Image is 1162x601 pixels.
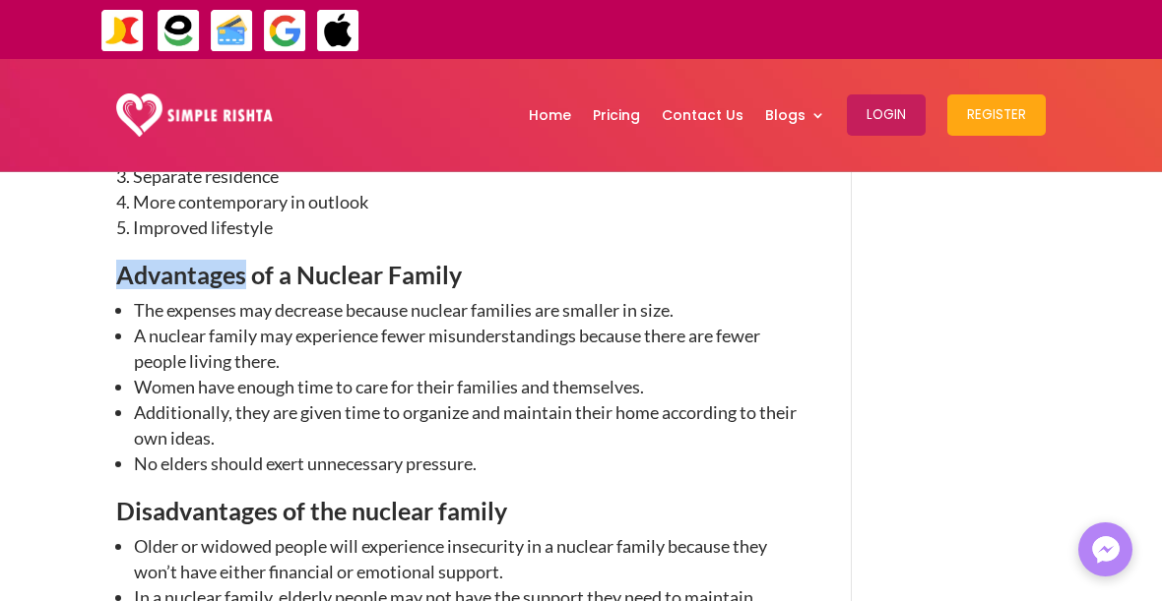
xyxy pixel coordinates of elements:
button: Register [947,94,1046,136]
a: Contact Us [662,64,743,166]
img: GooglePay-icon [263,9,307,53]
strong: Advantages of a Nuclear Family [116,260,462,289]
li: Improved lifestyle [116,214,801,240]
li: Women have enough time to care for their families and themselves. [134,374,801,399]
li: Older or widowed people will experience insecurity in a nuclear family because they won’t have ei... [134,533,801,584]
li: A nuclear family may experience fewer misunderstandings because there are fewer people living there. [134,323,801,374]
button: Login [847,94,926,136]
li: Separate residence [116,163,801,189]
strong: Disadvantages of the nuclear family [116,496,507,525]
img: ApplePay-icon [316,9,360,53]
li: More contemporary in outlook [116,189,801,214]
img: EasyPaisa-icon [157,9,201,53]
a: Pricing [593,64,640,166]
a: Login [847,64,926,166]
a: Blogs [765,64,825,166]
img: Messenger [1086,530,1126,570]
li: No elders should exert unnecessary pressure. [134,451,801,476]
li: The expenses may decrease because nuclear families are smaller in size. [134,297,801,323]
img: JazzCash-icon [100,9,145,53]
a: Home [529,64,571,166]
li: Additionally, they are given time to organize and maintain their home according to their own ideas. [134,399,801,451]
a: Register [947,64,1046,166]
img: Credit Cards [210,9,254,53]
